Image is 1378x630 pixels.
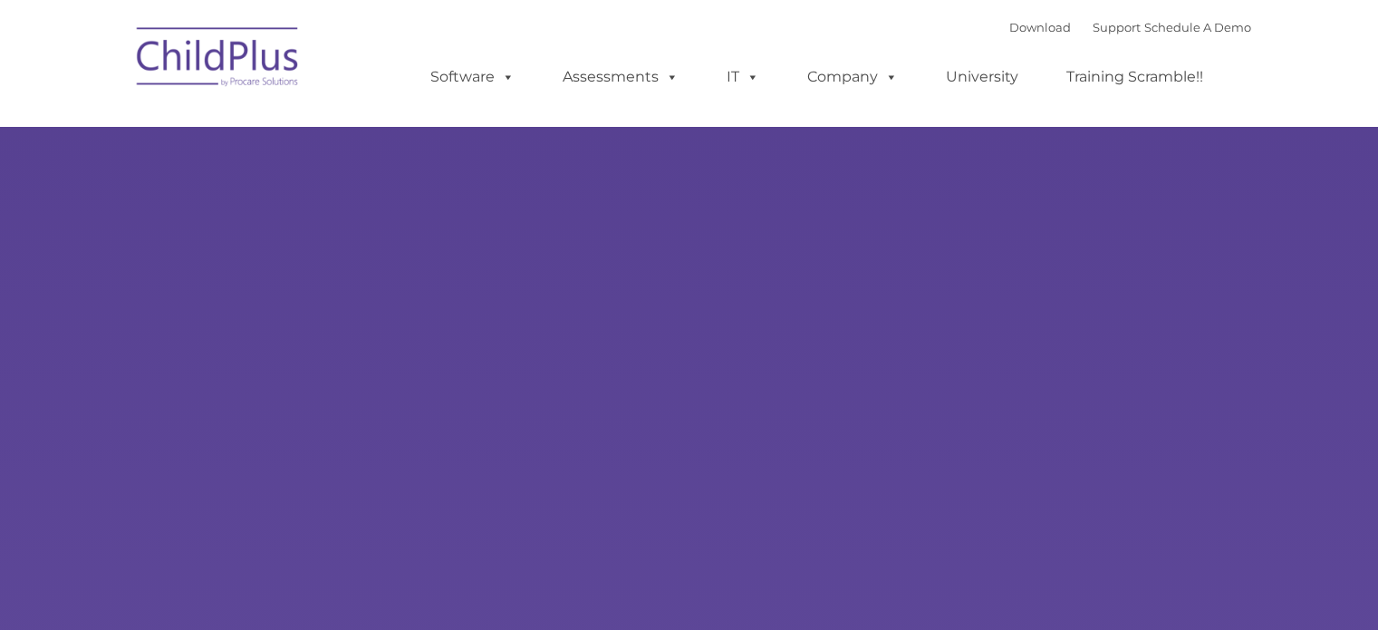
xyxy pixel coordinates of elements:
[1093,20,1141,34] a: Support
[1048,59,1221,95] a: Training Scramble!!
[789,59,916,95] a: Company
[1009,20,1251,34] font: |
[1144,20,1251,34] a: Schedule A Demo
[128,15,309,105] img: ChildPlus by Procare Solutions
[412,59,533,95] a: Software
[708,59,777,95] a: IT
[1009,20,1071,34] a: Download
[928,59,1036,95] a: University
[544,59,697,95] a: Assessments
